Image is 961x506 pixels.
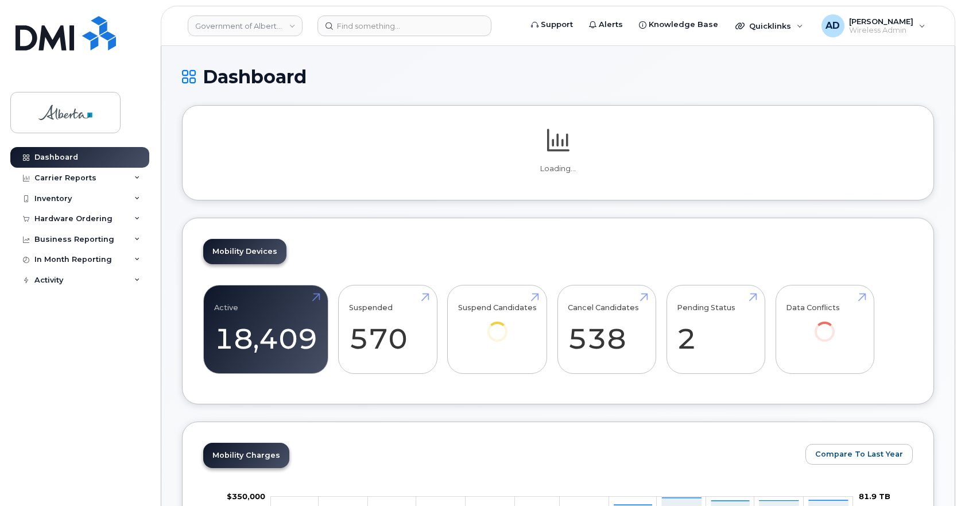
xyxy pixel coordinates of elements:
[458,292,537,358] a: Suspend Candidates
[815,449,903,459] span: Compare To Last Year
[203,443,289,468] a: Mobility Charges
[786,292,863,358] a: Data Conflicts
[805,444,913,465] button: Compare To Last Year
[227,492,265,501] g: $0
[203,164,913,174] p: Loading...
[203,239,286,264] a: Mobility Devices
[859,492,890,501] tspan: 81.9 TB
[214,292,317,368] a: Active 18,409
[568,292,645,368] a: Cancel Candidates 538
[349,292,427,368] a: Suspended 570
[227,492,265,501] tspan: $350,000
[182,67,934,87] h1: Dashboard
[677,292,754,368] a: Pending Status 2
